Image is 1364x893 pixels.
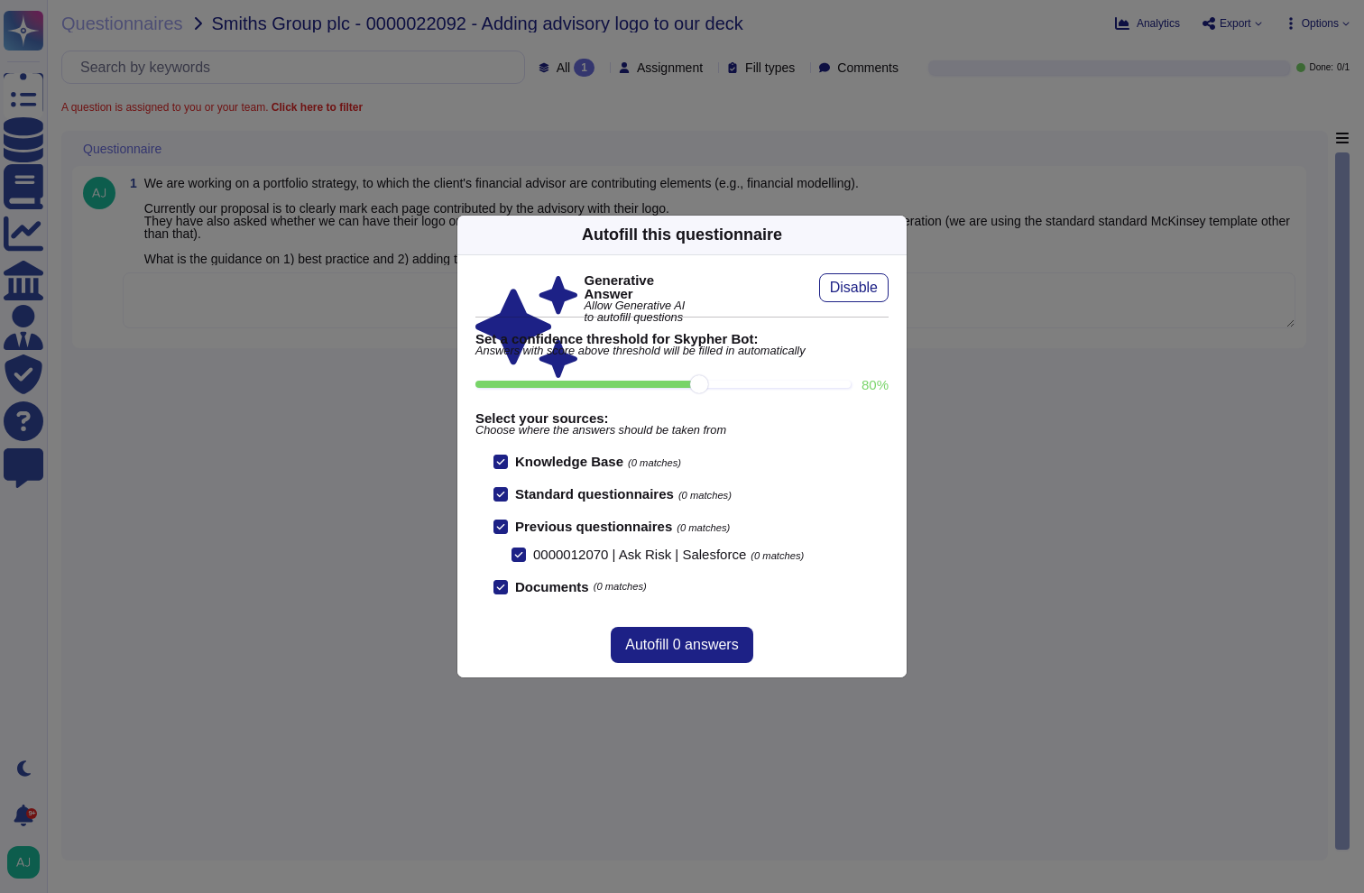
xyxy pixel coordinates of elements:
[475,425,889,437] span: Choose where the answers should be taken from
[533,547,746,562] span: 0000012070 | Ask Risk | Salesforce
[751,550,804,561] span: (0 matches)
[515,486,674,502] b: Standard questionnaires
[611,627,752,663] button: Autofill 0 answers
[582,223,782,247] div: Autofill this questionnaire
[862,378,889,391] label: 80 %
[677,522,730,533] span: (0 matches)
[678,490,732,501] span: (0 matches)
[819,273,889,302] button: Disable
[594,582,647,592] span: (0 matches)
[475,332,889,345] b: Set a confidence threshold for Skypher Bot:
[515,519,672,534] b: Previous questionnaires
[515,580,589,594] b: Documents
[585,300,687,324] span: Allow Generative AI to autofill questions
[625,638,738,652] span: Autofill 0 answers
[475,345,889,357] span: Answers with score above threshold will be filled in automatically
[515,454,623,469] b: Knowledge Base
[475,411,889,425] b: Select your sources:
[585,273,687,300] b: Generative Answer
[628,457,681,468] span: (0 matches)
[830,281,878,295] span: Disable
